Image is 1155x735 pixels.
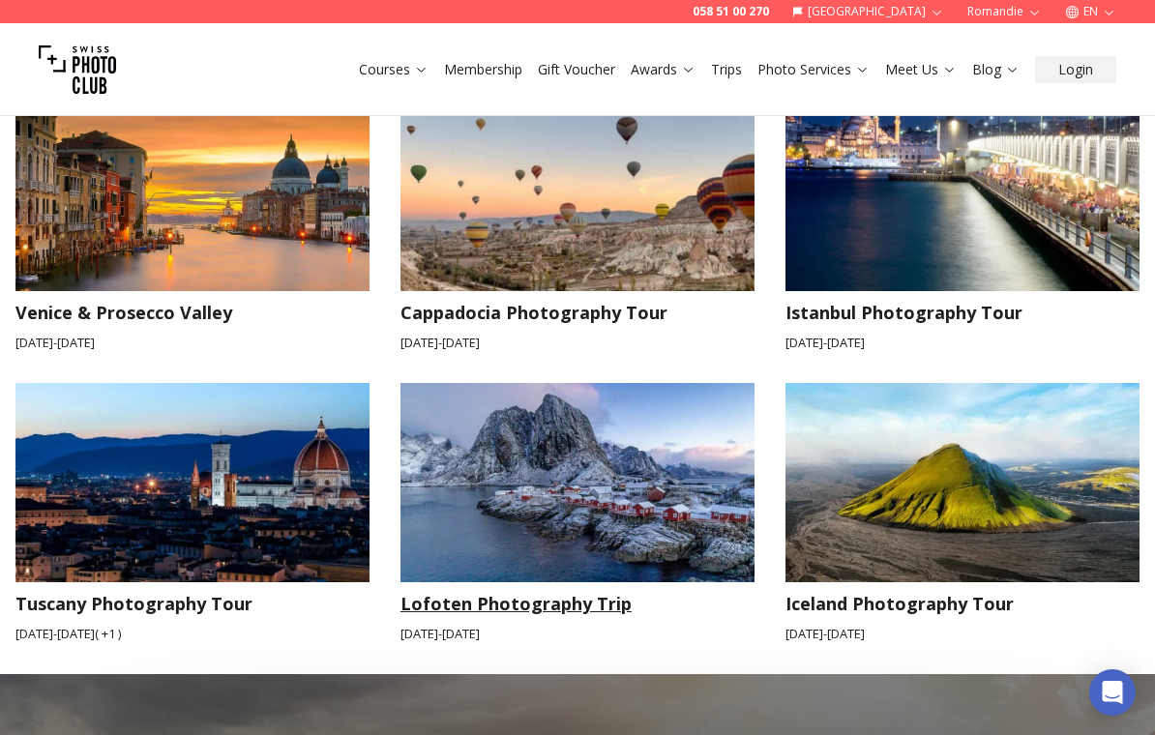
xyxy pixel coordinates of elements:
[444,60,522,79] a: Membership
[39,31,116,108] img: Swiss photo club
[400,383,755,643] a: Lofoten Photography TripLofoten Photography Trip[DATE]-[DATE]
[15,383,370,643] a: Tuscany Photography TourTuscany Photography Tour[DATE]-[DATE]( +1 )
[785,590,1140,617] h3: Iceland Photography Tour
[964,56,1027,83] button: Blog
[400,383,755,582] img: Lofoten Photography Trip
[15,334,370,352] small: [DATE] - [DATE]
[1035,56,1116,83] button: Login
[530,56,623,83] button: Gift Voucher
[757,60,870,79] a: Photo Services
[972,60,1020,79] a: Blog
[400,625,755,643] small: [DATE] - [DATE]
[785,334,1140,352] small: [DATE] - [DATE]
[15,299,370,326] h3: Venice & Prosecco Valley
[631,60,696,79] a: Awards
[15,590,370,617] h3: Tuscany Photography Tour
[785,383,1140,643] a: Iceland Photography TourIceland Photography Tour[DATE]-[DATE]
[383,82,773,301] img: Cappadocia Photography Tour
[400,590,755,617] h3: Lofoten Photography Trip
[693,4,769,19] a: 058 51 00 270
[750,56,877,83] button: Photo Services
[400,92,755,352] a: Cappadocia Photography TourCappadocia Photography Tour[DATE]-[DATE]
[400,334,755,352] small: [DATE] - [DATE]
[538,60,615,79] a: Gift Voucher
[623,56,703,83] button: Awards
[436,56,530,83] button: Membership
[703,56,750,83] button: Trips
[359,60,429,79] a: Courses
[711,60,742,79] a: Trips
[15,625,370,643] small: [DATE] - [DATE] ( + 1 )
[785,625,1140,643] small: [DATE] - [DATE]
[877,56,964,83] button: Meet Us
[15,92,370,352] a: Venice & Prosecco ValleyVenice & Prosecco Valley[DATE]-[DATE]
[1089,669,1136,716] div: Open Intercom Messenger
[785,299,1140,326] h3: Istanbul Photography Tour
[351,56,436,83] button: Courses
[885,60,957,79] a: Meet Us
[785,92,1140,352] a: Istanbul Photography TourIstanbul Photography Tour[DATE]-[DATE]
[400,299,755,326] h3: Cappadocia Photography Tour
